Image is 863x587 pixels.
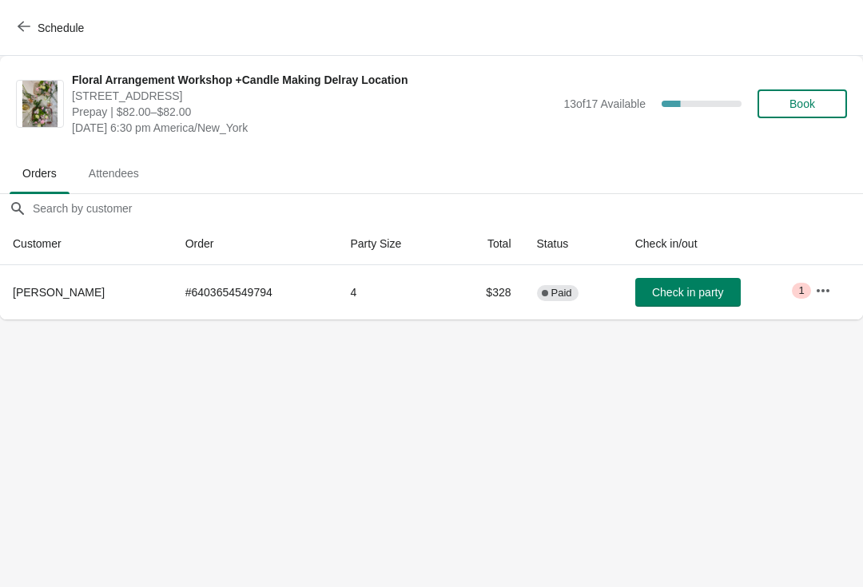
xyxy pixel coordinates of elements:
[22,81,58,127] img: Floral Arrangement Workshop +Candle Making Delray Location
[551,287,572,299] span: Paid
[8,14,97,42] button: Schedule
[337,223,449,265] th: Party Size
[563,97,646,110] span: 13 of 17 Available
[72,88,555,104] span: [STREET_ADDRESS]
[72,72,555,88] span: Floral Arrangement Workshop +Candle Making Delray Location
[450,265,524,319] td: $328
[337,265,449,319] td: 4
[173,223,338,265] th: Order
[622,223,802,265] th: Check in/out
[450,223,524,265] th: Total
[76,159,152,188] span: Attendees
[10,159,70,188] span: Orders
[652,286,723,299] span: Check in party
[758,89,847,118] button: Book
[32,194,863,223] input: Search by customer
[13,286,105,299] span: [PERSON_NAME]
[635,278,741,307] button: Check in party
[72,120,555,136] span: [DATE] 6:30 pm America/New_York
[524,223,622,265] th: Status
[798,284,804,297] span: 1
[38,22,84,34] span: Schedule
[72,104,555,120] span: Prepay | $82.00–$82.00
[173,265,338,319] td: # 6403654549794
[789,97,815,110] span: Book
